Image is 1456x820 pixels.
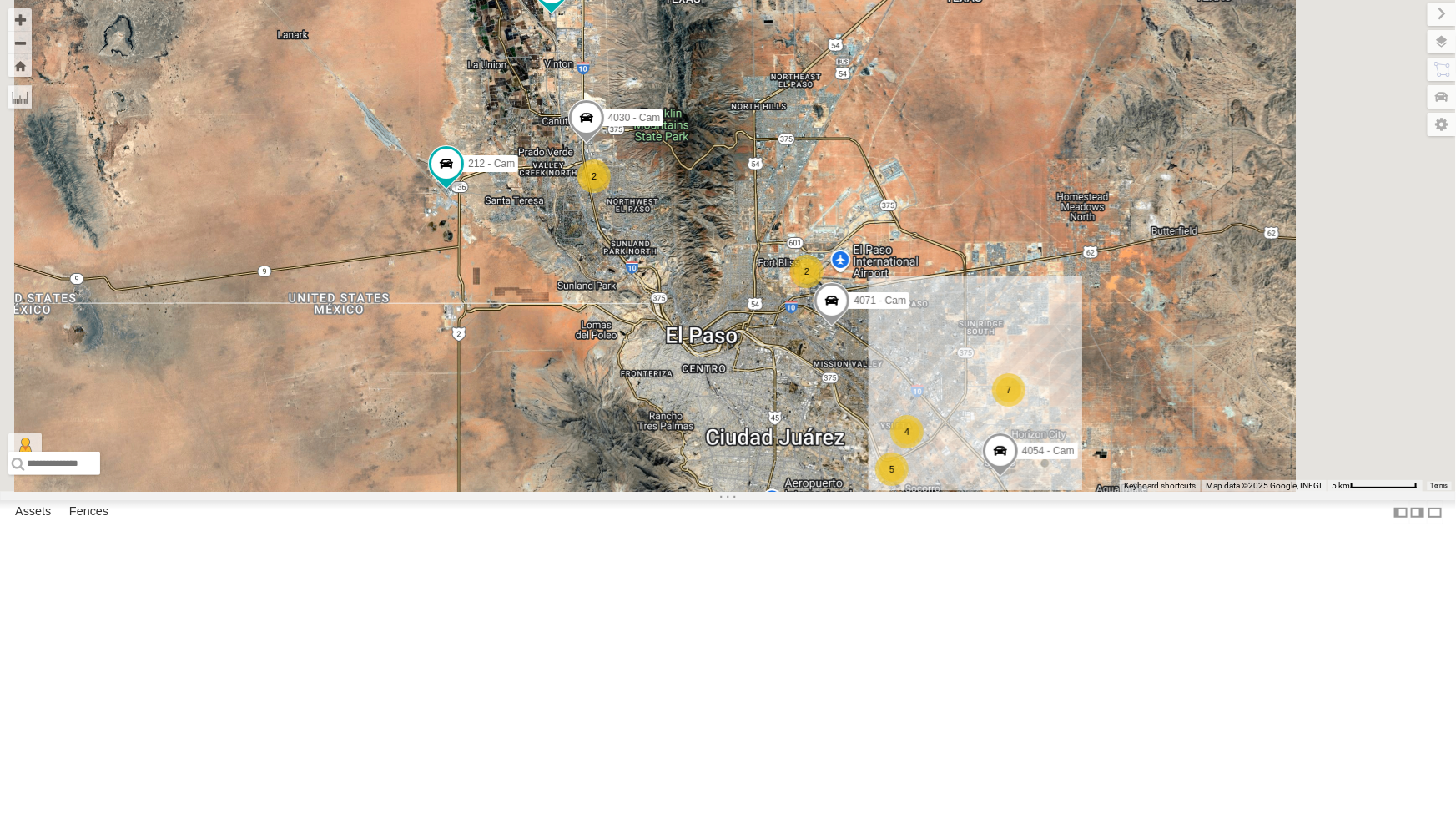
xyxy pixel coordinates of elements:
label: Dock Summary Table to the Left [1393,500,1409,524]
div: 2 [577,159,611,193]
label: Fences [61,501,117,524]
button: Drag Pegman onto the map to open Street View [8,433,42,467]
label: Assets [7,501,59,524]
span: 4071 - Cam [854,295,906,306]
button: Map Scale: 5 km per 77 pixels [1327,480,1423,492]
label: Measure [8,85,32,109]
span: 4030 - Cam [607,112,660,124]
span: 5 km [1332,481,1350,490]
button: Keyboard shortcuts [1124,480,1196,492]
span: 4054 - Cam [1022,445,1075,457]
span: Map data ©2025 Google, INEGI [1206,481,1322,490]
label: Map Settings [1428,113,1456,136]
div: 7 [992,373,1025,407]
div: 2 [790,255,824,288]
a: Terms (opens in new tab) [1431,483,1448,489]
div: 5 [875,453,909,486]
div: 4 [890,415,924,448]
button: Zoom out [8,31,32,54]
label: Dock Summary Table to the Right [1409,500,1426,524]
button: Zoom Home [8,54,32,77]
span: 212 - Cam [468,157,515,169]
button: Zoom in [8,8,32,31]
label: Hide Summary Table [1427,500,1443,524]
